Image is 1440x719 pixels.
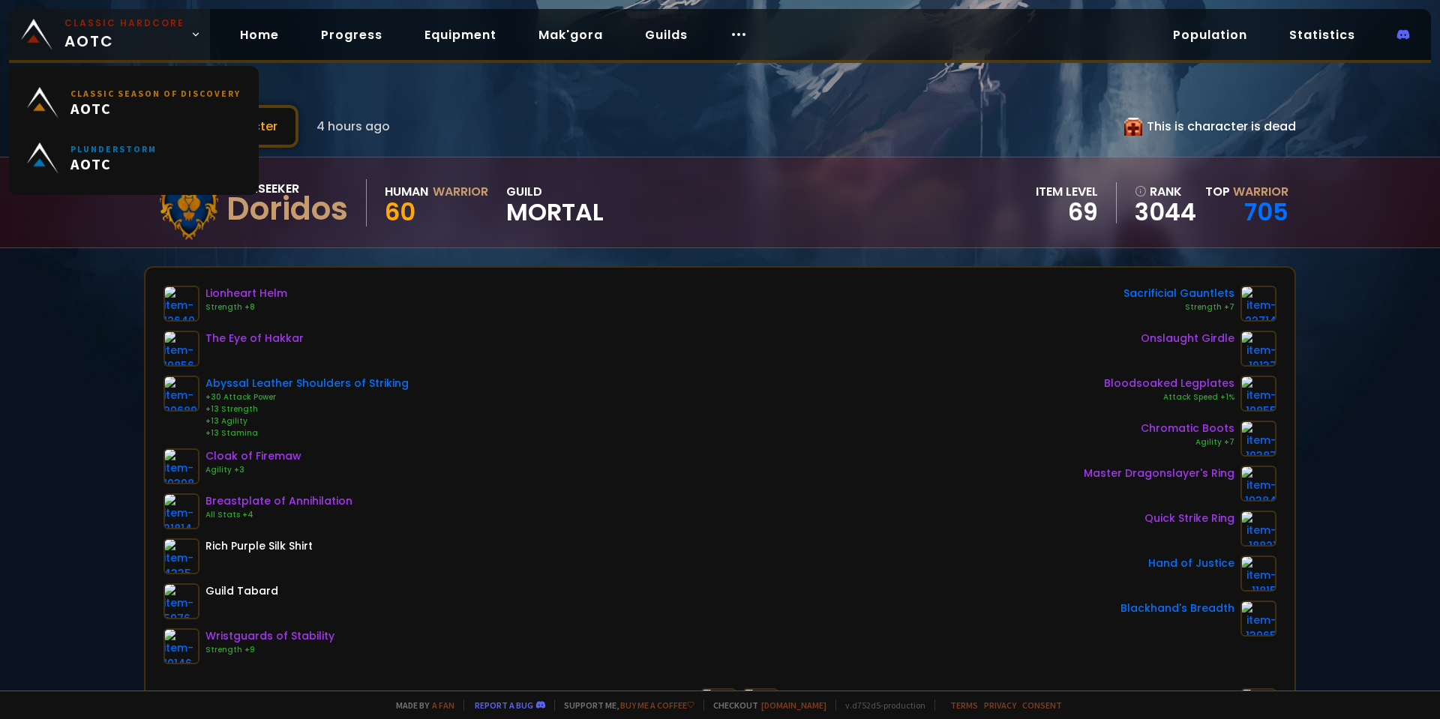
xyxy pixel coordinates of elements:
div: The Eye of Hakkar [205,331,304,346]
span: AOTC [70,154,157,173]
div: Hand of Justice [1148,556,1234,571]
div: 69 [1036,201,1098,223]
a: Mak'gora [526,19,615,50]
span: AOTC [70,99,241,118]
span: Checkout [703,700,826,711]
a: Guilds [633,19,700,50]
a: Population [1161,19,1259,50]
div: Strength +8 [205,301,287,313]
div: +13 Stamina [205,427,409,439]
a: a fan [432,700,454,711]
img: item-19387 [1240,421,1276,457]
div: +13 Strength [205,403,409,415]
div: Lionheart Helm [205,286,287,301]
img: item-19855 [1240,376,1276,412]
div: Onslaught Girdle [1141,331,1234,346]
a: Consent [1022,700,1062,711]
img: item-19398 [163,448,199,484]
div: Human [385,182,428,201]
span: Support me, [554,700,694,711]
div: Rich Purple Silk Shirt [205,538,313,554]
div: Master Dragonslayer's Ring [1084,466,1234,481]
img: item-4335 [163,538,199,574]
a: Home [228,19,291,50]
img: item-19137 [1240,331,1276,367]
img: item-19856 [163,331,199,367]
a: [DOMAIN_NAME] [761,700,826,711]
a: Report a bug [475,700,533,711]
div: +13 Agility [205,415,409,427]
img: item-21814 [163,493,199,529]
img: item-12640 [163,286,199,322]
a: Statistics [1277,19,1367,50]
div: Blackhand's Breadth [1120,601,1234,616]
a: Classic HardcoreAOTC [9,9,210,60]
div: +30 Attack Power [205,391,409,403]
span: Warrior [1233,183,1288,200]
div: Soulseeker [226,179,348,198]
small: Classic Hardcore [64,16,184,30]
a: Terms [950,700,978,711]
a: Privacy [984,700,1016,711]
img: item-18821 [1240,511,1276,547]
div: Agility +3 [205,464,301,476]
div: Blastershot Launcher [1117,688,1234,704]
a: 3044 [1135,201,1196,223]
div: Quick Strike Ring [1144,511,1234,526]
img: item-19384 [1240,466,1276,502]
div: This is character is dead [1124,117,1296,136]
div: Cloak of Firemaw [205,448,301,464]
div: All Stats +4 [205,509,352,521]
a: Equipment [412,19,508,50]
img: item-22714 [1240,286,1276,322]
div: Chromatic Boots [1141,421,1234,436]
span: Mortal [506,201,604,223]
div: Doridos [226,198,348,220]
div: Guild Tabard [205,583,278,599]
div: Wristguards of Stability [205,628,334,644]
div: Agility +7 [1141,436,1234,448]
span: v. d752d5 - production [835,700,925,711]
a: PlunderstormAOTC [18,130,250,186]
a: Classic Season of DiscoveryAOTC [18,75,250,130]
div: Attack Speed +1% [1104,391,1234,403]
small: Plunderstorm [70,143,157,154]
div: guild [506,182,604,223]
span: Made by [387,700,454,711]
div: item level [1036,182,1098,201]
img: item-5976 [163,583,199,619]
a: Buy me a coffee [620,700,694,711]
div: Empyrean Demolisher [575,688,694,704]
div: Strength +7 [1123,301,1234,313]
img: item-13965 [1240,601,1276,637]
a: 705 [1244,195,1288,229]
div: Strength +9 [205,644,334,656]
img: item-20689 [163,376,199,412]
div: Top [1205,182,1288,201]
div: Abyssal Leather Shoulders of Striking [205,376,409,391]
span: 60 [385,195,415,229]
div: Breastplate of Annihilation [205,493,352,509]
div: Bloodsoaked Legplates [1104,376,1234,391]
small: Classic Season of Discovery [70,88,241,99]
div: Sacrificial Gauntlets [1123,286,1234,301]
span: AOTC [64,16,184,52]
img: item-19146 [163,628,199,664]
div: rank [1135,182,1196,201]
a: Progress [309,19,394,50]
div: Brutality Blade [784,688,865,704]
img: item-11815 [1240,556,1276,592]
span: 4 hours ago [316,117,390,136]
div: Warrior [433,182,488,201]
